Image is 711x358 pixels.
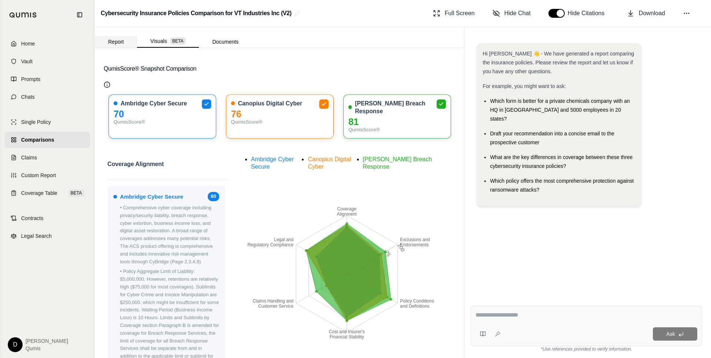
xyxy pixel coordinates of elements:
a: Coverage TableBETA [5,185,90,201]
a: Contracts [5,210,90,226]
tspan: 75 [384,250,392,258]
span: Qumis [26,345,68,352]
a: Home [5,36,90,52]
span: Custom Report [21,172,56,179]
span: Hi [PERSON_NAME] 👋 - We have generated a report comparing the insurance policies. Please review t... [483,51,634,74]
span: BETA [170,37,186,45]
tspan: Cost and Insurer's [329,330,365,335]
a: Prompts [5,71,90,87]
button: Download [624,6,668,21]
h2: Coverage Alignment [107,158,164,175]
span: Which policy offers the most comprehensive protection against ransomware attacks? [490,178,634,193]
span: Vault [21,58,33,65]
span: BETA [69,189,84,197]
span: For example, you might want to ask: [483,83,566,89]
tspan: Regulatory Compliance [247,243,294,248]
span: Full Screen [445,9,475,18]
tspan: Legal and [274,237,294,242]
span: Ambridge Cyber Secure [121,99,187,107]
span: Ambridge Cyber Secure [120,192,183,201]
tspan: Financial Stability [330,335,364,340]
tspan: 100 [397,243,406,253]
button: Qumis Score Info [104,81,110,88]
span: Prompts [21,75,40,83]
div: QumisScore® [348,126,445,134]
p: • Comprehensive cyber coverage including privacy/security liability, breach response, cyber extor... [120,204,219,266]
span: Canopius Digital Cyber [238,99,302,107]
span: Claims [21,154,37,161]
span: Ambridge Cyber Secure [251,156,294,170]
tspan: Exclusions and [400,237,430,242]
button: QumisScore® Snapshot Comparison [104,57,455,81]
div: QumisScore® [114,118,211,126]
span: Canopius Digital Cyber [308,156,351,170]
a: Claims [5,149,90,166]
a: Vault [5,53,90,70]
button: Visuals [137,35,199,48]
span: 80 [208,192,219,201]
button: Ask [653,327,697,341]
h2: Cybersecurity Insurance Policies Comparison for VT Industries Inc (V2) [101,7,291,20]
span: Comparisons [21,136,54,143]
a: Legal Search [5,228,90,244]
tspan: Policy Conditions [400,298,434,304]
span: Coverage Table [21,189,57,197]
tspan: Alignment [337,212,357,217]
div: 70 [114,110,211,118]
span: Hide Chat [504,9,531,18]
span: What are the key differences in coverage between these three cybersecurity insurance policies? [490,154,632,169]
a: Custom Report [5,167,90,183]
div: 81 [348,118,445,126]
div: *Use references provided to verify information. [471,346,702,352]
span: [PERSON_NAME] [26,337,68,345]
button: Hide Chat [490,6,534,21]
span: [PERSON_NAME] Breach Response [355,99,445,115]
tspan: Coverage [337,206,357,212]
button: Collapse sidebar [74,9,86,21]
a: Chats [5,89,90,105]
div: 76 [231,110,328,118]
span: [PERSON_NAME] Breach Response [363,156,432,170]
span: Hide Citations [568,9,609,18]
tspan: Endorsements [400,243,429,248]
span: Chats [21,93,35,101]
span: Ask [666,331,675,337]
span: Single Policy [21,118,51,126]
a: Single Policy [5,114,90,130]
span: Download [639,9,665,18]
div: D [8,337,23,352]
span: Home [21,40,35,47]
tspan: Claims Handling and [253,298,294,304]
img: Qumis Logo [9,12,37,18]
span: Legal Search [21,232,52,240]
tspan: and Definitions [400,304,430,309]
span: Contracts [21,215,43,222]
span: Which form is better for a private chemicals company with an HQ in [GEOGRAPHIC_DATA] and 5000 emp... [490,98,630,122]
tspan: Customer Service [258,304,294,309]
button: Documents [199,36,252,48]
button: Full Screen [430,6,478,21]
div: QumisScore® [231,118,328,126]
a: Comparisons [5,132,90,148]
span: Draft your recommendation into a concise email to the prospective customer [490,131,614,145]
button: Report [95,36,137,48]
